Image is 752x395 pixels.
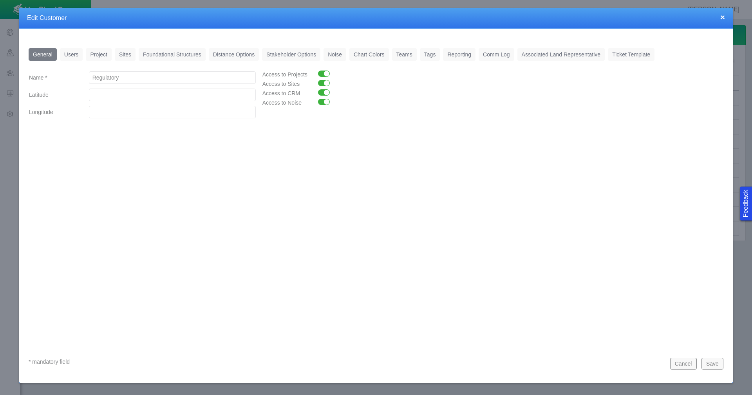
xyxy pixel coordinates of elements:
label: Latitude [23,88,83,102]
a: Associated Land Representative [517,48,605,61]
a: Comm Log [479,48,514,61]
a: Noise [324,48,346,61]
a: Distance Options [209,48,259,61]
span: Access to CRM [262,90,300,96]
label: Name * [23,71,83,85]
button: Save [701,358,723,370]
a: Project [86,48,112,61]
a: Reporting [443,48,475,61]
span: * mandatory field [29,359,70,365]
span: Access to Noise [262,100,302,106]
a: General [29,48,57,61]
a: Sites [115,48,136,61]
h4: Edit Customer [27,14,725,22]
span: Access to Projects [262,71,307,78]
a: Ticket Template [608,48,654,61]
span: Access to Sites [262,81,300,87]
a: Tags [420,48,440,61]
a: Foundational Structures [139,48,206,61]
label: Longitude [23,105,83,119]
a: Chart Colors [349,48,389,61]
a: Stakeholder Options [262,48,320,61]
a: Teams [392,48,417,61]
button: close [720,13,725,21]
button: Cancel [670,358,697,370]
a: Users [60,48,83,61]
